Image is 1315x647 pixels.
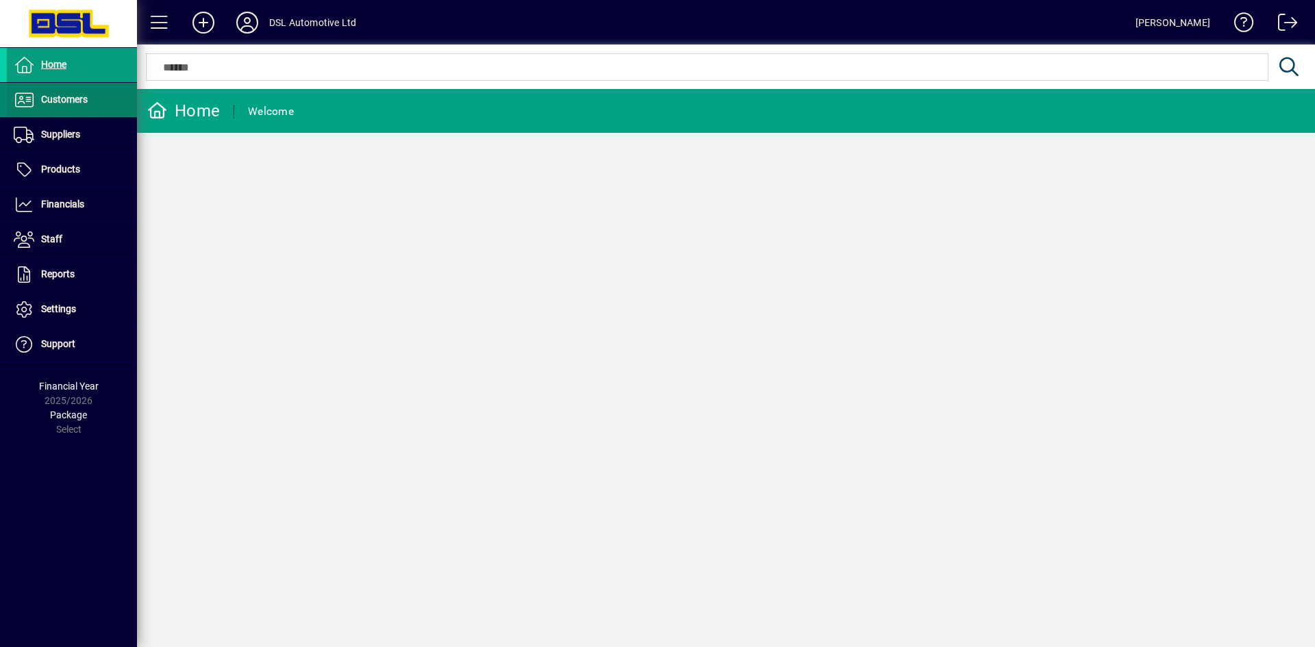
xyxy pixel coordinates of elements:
[269,12,356,34] div: DSL Automotive Ltd
[41,199,84,210] span: Financials
[41,94,88,105] span: Customers
[1136,12,1210,34] div: [PERSON_NAME]
[1224,3,1254,47] a: Knowledge Base
[41,59,66,70] span: Home
[7,223,137,257] a: Staff
[41,303,76,314] span: Settings
[225,10,269,35] button: Profile
[7,292,137,327] a: Settings
[7,153,137,187] a: Products
[7,83,137,117] a: Customers
[7,327,137,361] a: Support
[41,129,80,140] span: Suppliers
[7,188,137,222] a: Financials
[39,381,99,392] span: Financial Year
[41,268,75,279] span: Reports
[7,257,137,292] a: Reports
[41,338,75,349] span: Support
[41,233,62,244] span: Staff
[147,100,220,122] div: Home
[181,10,225,35] button: Add
[41,164,80,175] span: Products
[7,118,137,152] a: Suppliers
[248,101,294,123] div: Welcome
[50,409,87,420] span: Package
[1268,3,1298,47] a: Logout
